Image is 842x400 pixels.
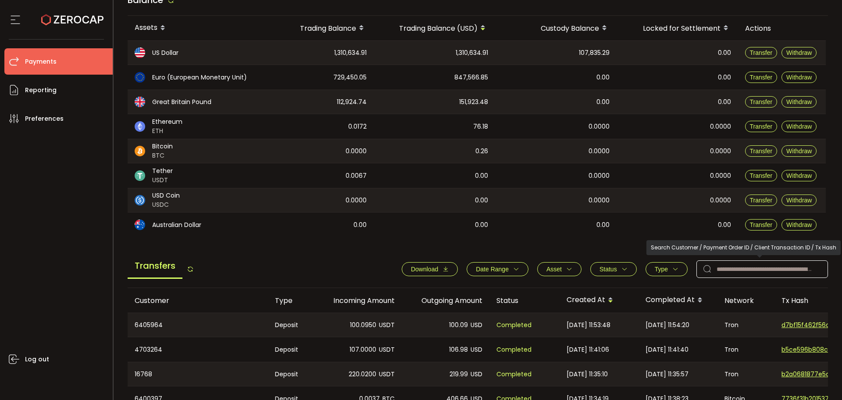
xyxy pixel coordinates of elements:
[471,369,482,379] span: USD
[750,221,773,228] span: Transfer
[781,195,817,206] button: Withdraw
[718,72,731,83] span: 0.00
[617,21,738,36] div: Locked for Settlement
[745,47,778,58] button: Transfer
[456,48,488,58] span: 1,310,634.91
[646,320,689,330] span: [DATE] 11:54:20
[152,220,201,230] span: Australian Dollar
[135,170,145,181] img: usdt_portfolio.svg
[710,195,731,205] span: 0.0000
[402,262,458,276] button: Download
[646,262,688,276] button: Type
[750,148,773,155] span: Transfer
[745,145,778,157] button: Transfer
[152,142,173,151] span: Bitcoin
[646,240,841,255] div: Search Customer / Payment Order ID / Client Transaction ID / Tx Hash
[450,369,468,379] span: 219.99
[152,191,180,200] span: USD Coin
[128,337,268,362] div: 4703264
[745,96,778,108] button: Transfer
[25,55,57,68] span: Payments
[268,313,314,337] div: Deposit
[718,97,731,107] span: 0.00
[560,293,639,308] div: Created At
[596,72,610,83] span: 0.00
[135,97,145,107] img: gbp_portfolio.svg
[128,21,264,36] div: Assets
[152,97,211,107] span: Great Britain Pound
[475,171,488,181] span: 0.00
[411,266,438,273] span: Download
[449,320,468,330] span: 100.09
[25,112,64,125] span: Preferences
[546,266,562,273] span: Asset
[475,220,488,230] span: 0.00
[589,122,610,132] span: 0.0000
[471,345,482,355] span: USD
[781,170,817,181] button: Withdraw
[781,47,817,58] button: Withdraw
[596,220,610,230] span: 0.00
[128,313,268,337] div: 6405964
[346,146,367,156] span: 0.0000
[718,48,731,58] span: 0.00
[567,369,608,379] span: [DATE] 11:35:10
[579,48,610,58] span: 107,835.29
[350,345,376,355] span: 107.0000
[589,171,610,181] span: 0.0000
[152,117,182,126] span: Ethereum
[781,145,817,157] button: Withdraw
[745,170,778,181] button: Transfer
[710,146,731,156] span: 0.0000
[589,195,610,205] span: 0.0000
[786,98,812,105] span: Withdraw
[449,345,468,355] span: 106.98
[152,200,180,209] span: USDC
[374,21,495,36] div: Trading Balance (USD)
[152,151,173,160] span: BTC
[750,74,773,81] span: Transfer
[402,295,489,306] div: Outgoing Amount
[750,172,773,179] span: Transfer
[596,97,610,107] span: 0.00
[496,369,532,379] span: Completed
[781,219,817,231] button: Withdraw
[152,176,173,185] span: USDT
[152,73,247,82] span: Euro (European Monetary Unit)
[750,98,773,105] span: Transfer
[135,121,145,132] img: eth_portfolio.svg
[471,320,482,330] span: USD
[786,148,812,155] span: Withdraw
[717,313,774,337] div: Tron
[135,146,145,156] img: btc_portfolio.svg
[350,320,376,330] span: 100.0950
[467,262,528,276] button: Date Range
[128,362,268,386] div: 16768
[717,337,774,362] div: Tron
[786,197,812,204] span: Withdraw
[476,266,509,273] span: Date Range
[745,219,778,231] button: Transfer
[379,320,395,330] span: USDT
[786,74,812,81] span: Withdraw
[135,220,145,230] img: aud_portfolio.svg
[740,305,842,400] iframe: Chat Widget
[346,195,367,205] span: 0.0000
[589,146,610,156] span: 0.0000
[710,122,731,132] span: 0.0000
[135,195,145,205] img: usdc_portfolio.svg
[264,21,374,36] div: Trading Balance
[646,345,689,355] span: [DATE] 11:41:40
[348,122,367,132] span: 0.0172
[718,220,731,230] span: 0.00
[786,221,812,228] span: Withdraw
[781,121,817,132] button: Withdraw
[152,126,182,136] span: ETH
[268,337,314,362] div: Deposit
[495,21,617,36] div: Custody Balance
[786,123,812,130] span: Withdraw
[152,166,173,176] span: Tether
[750,49,773,56] span: Transfer
[745,195,778,206] button: Transfer
[750,123,773,130] span: Transfer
